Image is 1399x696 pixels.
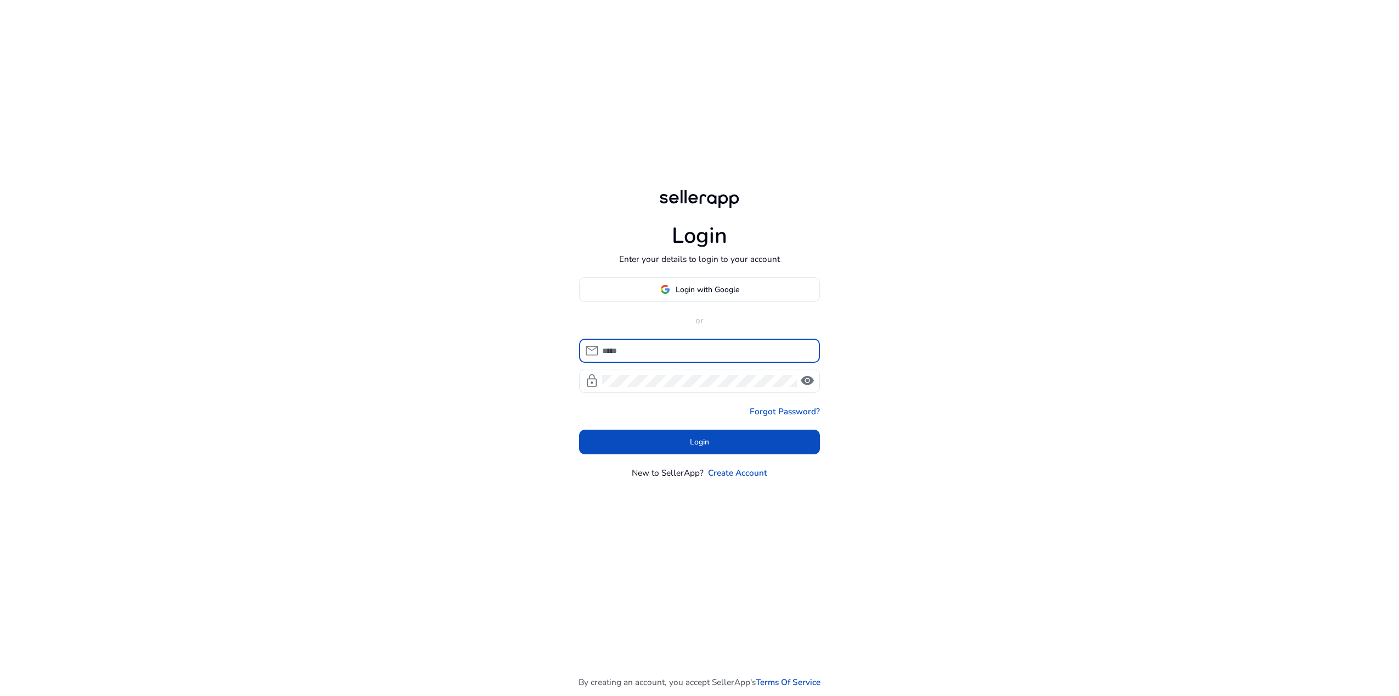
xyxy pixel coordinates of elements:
a: Forgot Password? [750,405,820,418]
p: Enter your details to login to your account [619,253,780,265]
span: visibility [800,374,814,388]
p: New to SellerApp? [632,466,704,479]
h1: Login [672,223,727,249]
span: Login [690,436,709,448]
p: or [579,314,820,327]
span: lock [585,374,599,388]
span: Login with Google [676,284,739,295]
button: Login with Google [579,277,820,302]
a: Terms Of Service [756,676,820,688]
span: mail [585,344,599,358]
img: google-logo.svg [660,284,670,294]
a: Create Account [708,466,767,479]
button: Login [579,430,820,454]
